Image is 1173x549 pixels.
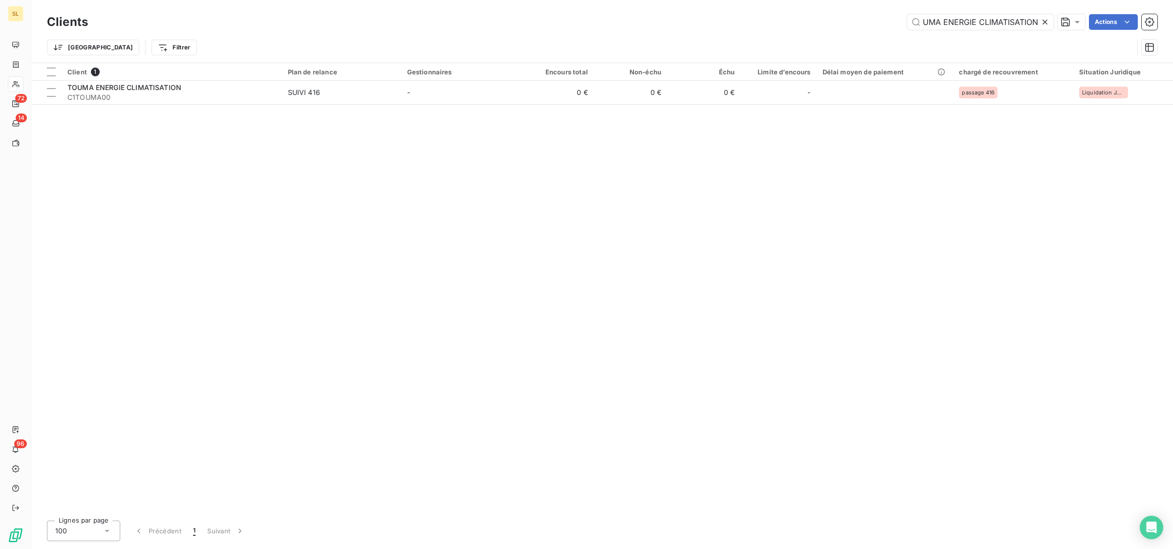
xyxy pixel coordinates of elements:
div: chargé de recouvrement [959,68,1067,76]
div: Open Intercom Messenger [1140,516,1163,539]
div: Échu [673,68,735,76]
span: 14 [16,114,27,122]
span: C1TOUMA00 [67,92,276,102]
span: Liquidation Judiciaire [1082,90,1125,95]
div: Situation Juridique [1079,68,1167,76]
div: Délai moyen de paiement [823,68,948,76]
button: Actions [1089,14,1138,30]
span: Client [67,68,87,76]
div: SUIVI 416 [288,88,320,97]
span: 100 [55,526,67,536]
td: 0 € [667,81,740,104]
div: Limite d’encours [746,68,810,76]
div: SL [8,6,23,22]
span: 1 [193,526,195,536]
span: - [807,88,810,97]
span: 96 [14,439,27,448]
button: Précédent [128,521,187,541]
span: passage 416 [962,90,995,95]
div: Encours total [526,68,588,76]
div: Plan de relance [288,68,395,76]
span: TOUMA ENERGIE CLIMATISATION [67,83,181,91]
h3: Clients [47,13,88,31]
button: Filtrer [152,40,196,55]
td: 0 € [594,81,667,104]
span: 72 [15,94,27,103]
button: Suivant [201,521,251,541]
span: - [407,88,410,96]
div: Non-échu [600,68,661,76]
td: 0 € [521,81,594,104]
button: 1 [187,521,201,541]
img: Logo LeanPay [8,527,23,543]
div: Gestionnaires [407,68,515,76]
input: Rechercher [907,14,1054,30]
span: 1 [91,68,100,76]
button: [GEOGRAPHIC_DATA] [47,40,139,55]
